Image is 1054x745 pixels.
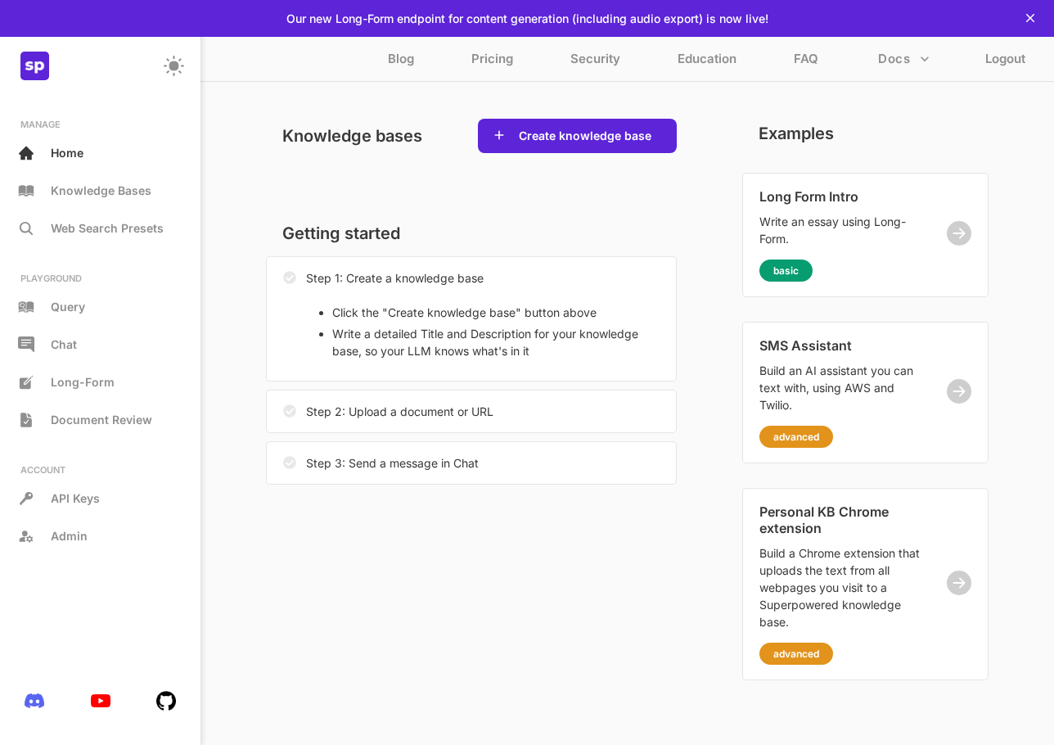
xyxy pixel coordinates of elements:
[471,51,513,74] p: Pricing
[266,121,439,151] p: Knowledge bases
[759,503,922,536] p: Personal KB Chrome extension
[759,188,922,205] p: Long Form Intro
[306,454,479,472] p: Step 3: Send a message in Chat
[742,119,850,148] p: Examples
[51,413,152,427] span: Document Review
[678,51,736,74] p: Education
[773,648,819,660] p: advanced
[51,183,151,197] p: Knowledge Bases
[514,128,656,144] button: Create knowledge base
[91,694,110,708] img: N39bNTixw8P4fi+M93mRMZHgAAAAASUVORK5CYII=
[51,146,83,160] p: Home
[266,219,677,248] p: Getting started
[794,51,818,74] p: FAQ
[332,325,660,359] li: Write a detailed Title and Description for your knowledge base, so your LLM knows what's in it
[25,693,44,708] img: bnu8aOQAAAABJRU5ErkJggg==
[759,213,922,247] p: Write an essay using Long-Form.
[8,119,192,130] p: MANAGE
[872,43,936,74] button: more
[286,11,768,25] p: Our new Long-Form endpoint for content generation (including audio export) is now live!
[388,51,414,74] p: Blog
[51,221,164,235] p: Web Search Presets
[156,691,176,711] img: 6MBzwQAAAABJRU5ErkJggg==
[306,403,493,420] p: Step 2: Upload a document or URL
[759,544,922,630] p: Build a Chrome extension that uploads the text from all webpages you visit to a Superpowered know...
[759,362,922,413] p: Build an AI assistant you can text with, using AWS and Twilio.
[51,491,100,505] p: API Keys
[773,264,799,277] p: basic
[332,304,660,321] li: Click the "Create knowledge base" button above
[306,269,484,287] p: Step 1: Create a knowledge base
[51,337,77,351] p: Chat
[570,51,620,74] p: Security
[51,529,88,543] p: Admin
[8,273,192,284] p: PLAYGROUND
[773,431,819,443] p: advanced
[20,52,49,80] img: z8lAhOqrsAAAAASUVORK5CYII=
[51,300,85,314] p: Query
[8,464,192,476] p: ACCOUNT
[759,337,922,354] p: SMS Assistant
[51,375,115,389] span: Long-Form
[985,51,1025,74] p: Logout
